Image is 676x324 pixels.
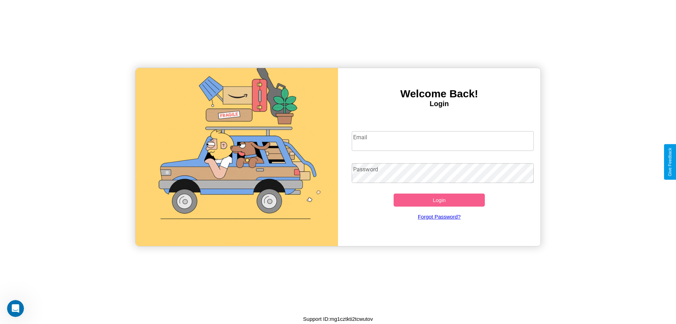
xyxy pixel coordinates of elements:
div: Give Feedback [668,148,672,176]
img: gif [136,68,338,246]
a: Forgot Password? [348,207,531,227]
iframe: Intercom live chat [7,300,24,317]
button: Login [394,194,485,207]
h4: Login [338,100,540,108]
p: Support ID: mg1cztkti2tcwutov [303,314,373,324]
h3: Welcome Back! [338,88,540,100]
